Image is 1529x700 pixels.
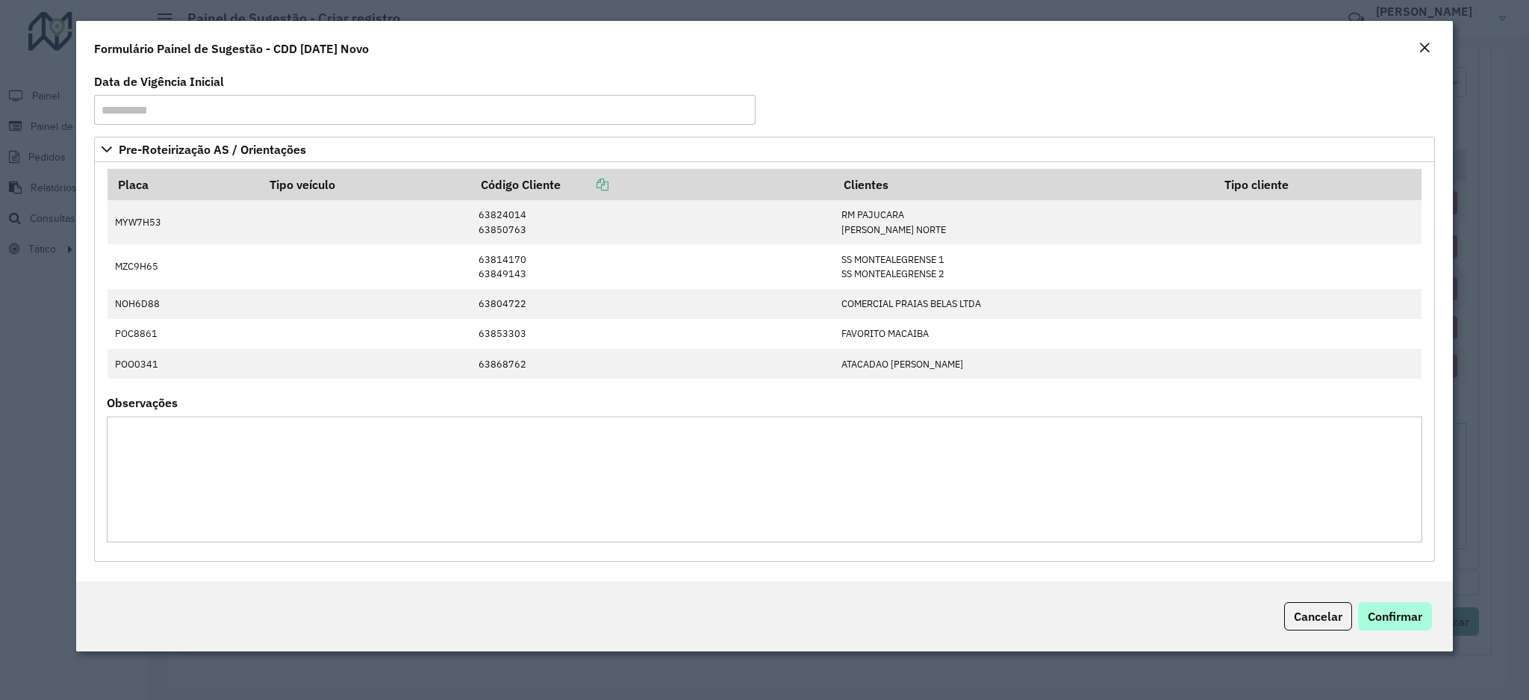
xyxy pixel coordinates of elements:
td: 63804722 [470,289,833,319]
td: RM PAJUCARA [PERSON_NAME] NORTE [833,200,1214,244]
td: NOH6D88 [108,289,259,319]
th: Código Cliente [470,169,833,200]
td: POO0341 [108,349,259,379]
div: Pre-Roteirização AS / Orientações [94,162,1434,562]
td: 63814170 63849143 [470,244,833,288]
button: Cancelar [1284,602,1352,631]
td: SS MONTEALEGRENSE 1 SS MONTEALEGRENSE 2 [833,244,1214,288]
td: MYW7H53 [108,200,259,244]
th: Placa [108,169,259,200]
td: 63853303 [470,319,833,349]
td: FAVORITO MACAIBA [833,319,1214,349]
h4: Formulário Painel de Sugestão - CDD [DATE] Novo [94,40,369,58]
td: 63824014 63850763 [470,200,833,244]
td: 63868762 [470,349,833,379]
td: POC8861 [108,319,259,349]
th: Clientes [833,169,1214,200]
a: Copiar [561,177,608,192]
button: Close [1414,39,1435,58]
button: Confirmar [1358,602,1432,631]
label: Data de Vigência Inicial [94,72,224,90]
span: Confirmar [1368,609,1422,624]
th: Tipo veículo [259,169,470,200]
td: ATACADAO [PERSON_NAME] [833,349,1214,379]
label: Observações [107,394,178,412]
td: COMERCIAL PRAIAS BELAS LTDA [833,289,1214,319]
span: Cancelar [1294,609,1342,624]
td: MZC9H65 [108,244,259,288]
em: Fechar [1419,42,1430,54]
th: Tipo cliente [1214,169,1421,200]
span: Pre-Roteirização AS / Orientações [119,143,306,155]
a: Pre-Roteirização AS / Orientações [94,137,1434,162]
